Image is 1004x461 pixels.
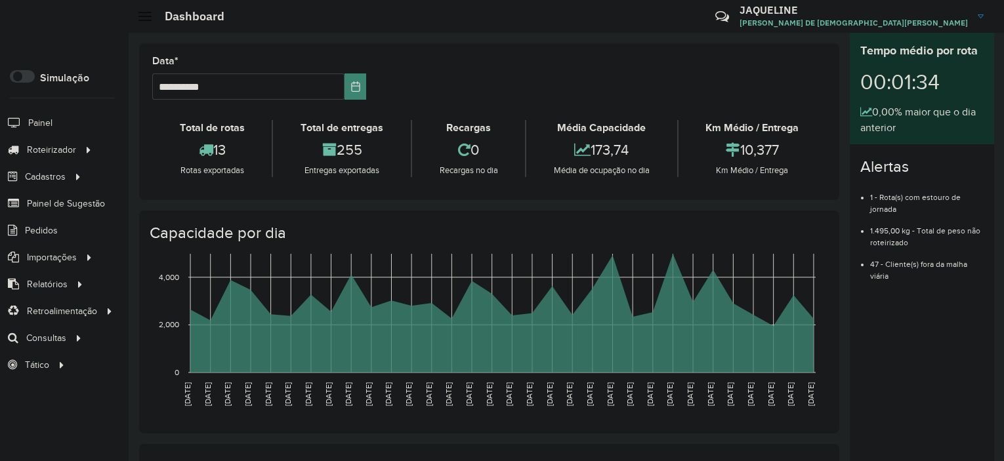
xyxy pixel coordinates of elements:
text: [DATE] [465,382,473,406]
text: [DATE] [485,382,493,406]
text: [DATE] [686,382,694,406]
text: [DATE] [545,382,554,406]
text: [DATE] [264,382,272,406]
text: [DATE] [425,382,433,406]
div: 00:01:34 [860,60,984,104]
li: 1.495,00 kg - Total de peso não roteirizado [870,215,984,249]
text: [DATE] [283,382,292,406]
a: Contato Rápido [708,3,736,31]
text: [DATE] [324,382,333,406]
text: [DATE] [625,382,634,406]
text: [DATE] [706,382,715,406]
text: [DATE] [444,382,453,406]
span: Relatórios [27,277,68,291]
text: [DATE] [646,382,654,406]
text: [DATE] [203,382,212,406]
text: [DATE] [384,382,392,406]
div: Km Médio / Entrega [682,164,823,177]
text: [DATE] [585,382,594,406]
button: Choose Date [345,73,367,100]
text: [DATE] [404,382,413,406]
label: Simulação [40,70,89,86]
div: Média Capacidade [530,120,673,136]
text: [DATE] [786,382,795,406]
div: 13 [156,136,268,164]
h4: Alertas [860,157,984,176]
div: 173,74 [530,136,673,164]
text: [DATE] [665,382,674,406]
text: [DATE] [565,382,574,406]
span: Tático [25,358,49,372]
div: Rotas exportadas [156,164,268,177]
text: 0 [175,368,179,376]
h2: Dashboard [152,9,224,24]
span: Cadastros [25,170,66,184]
text: [DATE] [344,382,352,406]
text: [DATE] [746,382,755,406]
li: 1 - Rota(s) com estouro de jornada [870,182,984,215]
text: 2,000 [159,321,179,329]
span: Painel [28,116,52,130]
text: [DATE] [606,382,614,406]
div: 10,377 [682,136,823,164]
label: Data [152,53,178,69]
div: 255 [276,136,407,164]
text: [DATE] [806,382,815,406]
span: Consultas [26,331,66,345]
text: [DATE] [505,382,513,406]
div: Total de entregas [276,120,407,136]
text: [DATE] [304,382,312,406]
text: [DATE] [364,382,373,406]
text: 4,000 [159,273,179,281]
div: Média de ocupação no dia [530,164,673,177]
span: Painel de Sugestão [27,197,105,210]
div: Recargas no dia [415,164,522,177]
div: Recargas [415,120,522,136]
span: Retroalimentação [27,304,97,318]
span: [PERSON_NAME] DE [DEMOGRAPHIC_DATA][PERSON_NAME] [740,17,968,29]
div: Km Médio / Entrega [682,120,823,136]
text: [DATE] [525,382,533,406]
span: Pedidos [25,224,58,237]
h4: Capacidade por dia [150,224,826,243]
span: Roteirizador [27,143,76,157]
text: [DATE] [223,382,232,406]
text: [DATE] [183,382,192,406]
span: Importações [27,251,77,264]
div: Entregas exportadas [276,164,407,177]
div: 0 [415,136,522,164]
div: 0,00% maior que o dia anterior [860,104,984,136]
text: [DATE] [726,382,734,406]
text: [DATE] [766,382,775,406]
text: [DATE] [243,382,252,406]
div: Tempo médio por rota [860,42,984,60]
div: Total de rotas [156,120,268,136]
li: 47 - Cliente(s) fora da malha viária [870,249,984,282]
h3: JAQUELINE [740,4,968,16]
